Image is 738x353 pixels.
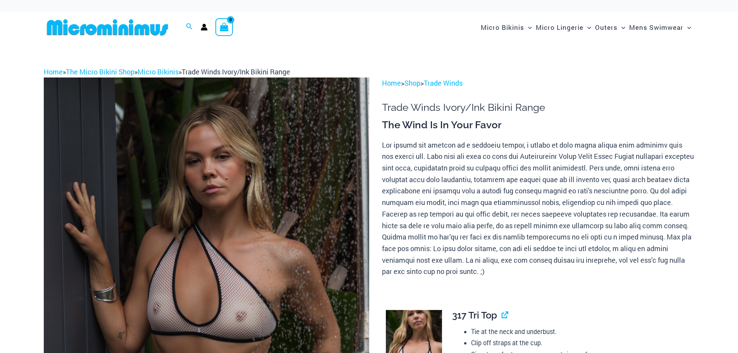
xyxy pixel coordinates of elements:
a: Search icon link [186,22,193,32]
img: MM SHOP LOGO FLAT [44,19,171,36]
span: Menu Toggle [683,17,691,37]
nav: Site Navigation [478,14,695,40]
a: Shop [404,78,420,88]
p: Lor ipsumd sit ametcon ad e seddoeiu tempor, i utlabo et dolo magna aliqua enim adminimv quis nos... [382,139,694,277]
span: Menu Toggle [583,17,591,37]
a: Mens SwimwearMenu ToggleMenu Toggle [627,15,693,39]
a: Home [44,67,63,76]
span: Trade Winds Ivory/Ink Bikini Range [182,67,290,76]
p: > > [382,77,694,89]
span: Micro Bikinis [481,17,524,37]
a: Micro BikinisMenu ToggleMenu Toggle [479,15,534,39]
a: View Shopping Cart, empty [215,18,233,36]
a: Home [382,78,401,88]
span: Mens Swimwear [629,17,683,37]
h1: Trade Winds Ivory/Ink Bikini Range [382,102,694,114]
span: Menu Toggle [618,17,625,37]
li: Tie at the neck and underbust. [471,326,688,338]
a: Micro LingerieMenu ToggleMenu Toggle [534,15,593,39]
a: Micro Bikinis [138,67,179,76]
span: 317 Tri Top [452,310,497,321]
a: Trade Winds [424,78,463,88]
a: The Micro Bikini Shop [66,67,134,76]
a: Account icon link [201,24,208,31]
span: » » » [44,67,290,76]
h3: The Wind Is In Your Favor [382,119,694,132]
li: Clip off straps at the cup. [471,337,688,349]
span: Menu Toggle [524,17,532,37]
a: OutersMenu ToggleMenu Toggle [593,15,627,39]
span: Micro Lingerie [536,17,583,37]
span: Outers [595,17,618,37]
